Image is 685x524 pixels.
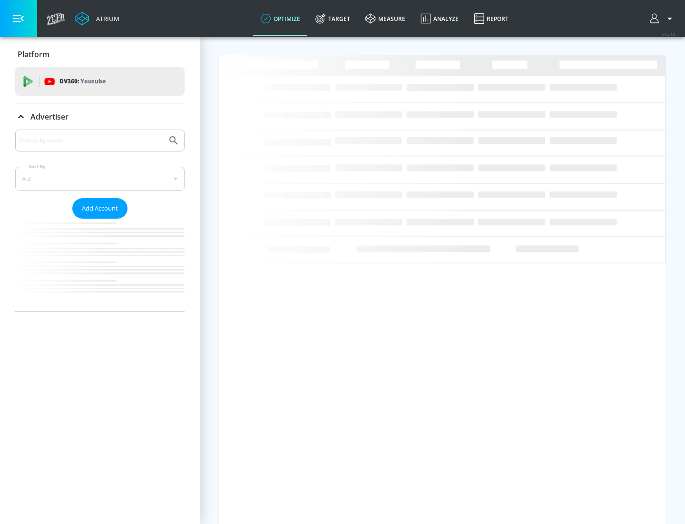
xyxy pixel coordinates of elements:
[15,41,185,68] div: Platform
[662,31,675,37] span: v 4.24.0
[59,76,106,87] p: DV360:
[27,163,48,170] label: Sort By
[19,134,163,147] input: Search by name
[358,1,413,36] a: measure
[30,111,68,122] p: Advertiser
[92,14,119,23] div: Atrium
[308,1,358,36] a: Target
[80,76,106,86] p: Youtube
[72,198,127,219] button: Add Account
[15,219,185,311] nav: list of Advertiser
[15,167,185,191] div: A-Z
[466,1,516,36] a: Report
[253,1,308,36] a: optimize
[82,203,118,214] span: Add Account
[15,130,185,311] div: Advertiser
[15,103,185,130] div: Advertiser
[15,67,185,96] div: DV360: Youtube
[75,11,119,26] a: Atrium
[18,49,49,60] p: Platform
[413,1,466,36] a: Analyze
